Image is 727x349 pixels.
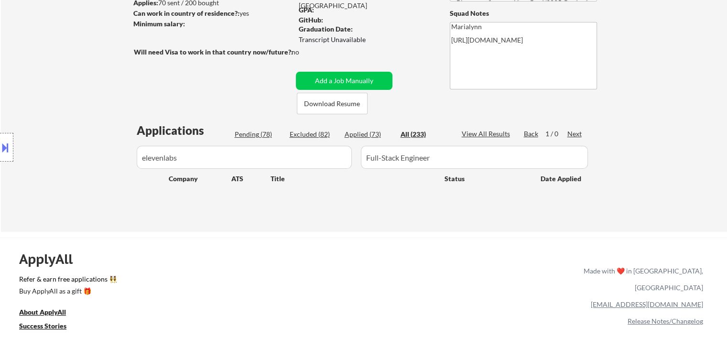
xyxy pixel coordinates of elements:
[133,9,290,18] div: yes
[628,317,703,325] a: Release Notes/Changelog
[137,146,352,169] input: Search by company (case sensitive)
[133,20,185,28] strong: Minimum salary:
[19,251,84,267] div: ApplyAll
[450,9,597,18] div: Squad Notes
[297,93,368,114] button: Download Resume
[19,288,115,294] div: Buy ApplyAll as a gift 🎁
[567,129,583,139] div: Next
[361,146,588,169] input: Search by title (case sensitive)
[292,47,319,57] div: no
[19,307,79,319] a: About ApplyAll
[580,262,703,296] div: Made with ❤️ in [GEOGRAPHIC_DATA], [GEOGRAPHIC_DATA]
[524,129,539,139] div: Back
[345,130,392,139] div: Applied (73)
[133,9,239,17] strong: Can work in country of residence?:
[296,72,392,90] button: Add a Job Manually
[462,129,513,139] div: View All Results
[169,174,231,184] div: Company
[445,170,527,187] div: Status
[19,308,66,316] u: About ApplyAll
[19,276,384,286] a: Refer & earn free applications 👯‍♀️
[134,48,293,56] strong: Will need Visa to work in that country now/future?:
[137,125,231,136] div: Applications
[299,6,314,14] strong: GPA:
[19,322,66,330] u: Success Stories
[591,300,703,308] a: [EMAIL_ADDRESS][DOMAIN_NAME]
[231,174,271,184] div: ATS
[541,174,583,184] div: Date Applied
[271,174,435,184] div: Title
[19,286,115,298] a: Buy ApplyAll as a gift 🎁
[19,321,79,333] a: Success Stories
[290,130,337,139] div: Excluded (82)
[401,130,448,139] div: All (233)
[545,129,567,139] div: 1 / 0
[235,130,282,139] div: Pending (78)
[299,16,323,24] strong: GitHub:
[299,25,353,33] strong: Graduation Date:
